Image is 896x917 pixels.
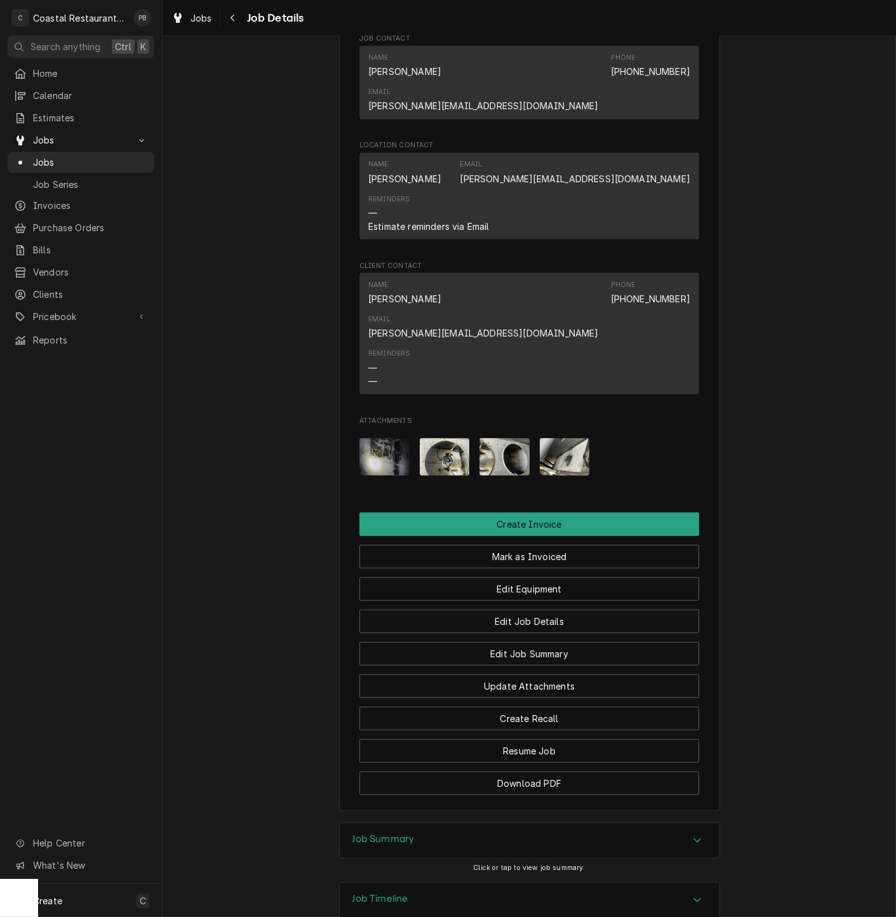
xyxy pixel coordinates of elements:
[368,194,489,233] div: Reminders
[359,610,699,633] button: Edit Job Details
[359,438,410,476] img: CkBuD3UkSjmZC9dkV1Yg
[611,66,690,77] a: [PHONE_NUMBER]
[611,293,690,304] a: [PHONE_NUMBER]
[368,292,441,305] div: [PERSON_NAME]
[368,349,410,359] div: Reminders
[8,130,154,151] a: Go to Jobs
[8,239,154,260] a: Bills
[359,512,699,536] button: Create Invoice
[359,46,699,119] div: Contact
[359,140,699,151] span: Location Contact
[359,545,699,568] button: Mark as Invoiced
[359,642,699,666] button: Edit Job Summary
[223,8,243,28] button: Navigate back
[359,46,699,125] div: Job Contact List
[460,159,482,170] div: Email
[368,65,441,78] div: [PERSON_NAME]
[359,739,699,763] button: Resume Job
[359,140,699,245] div: Location Contact
[368,100,599,111] a: [PERSON_NAME][EMAIL_ADDRESS][DOMAIN_NAME]
[352,893,408,905] h3: Job Timeline
[243,10,304,27] span: Job Details
[359,34,699,125] div: Job Contact
[359,674,699,698] button: Update Attachments
[359,512,699,536] div: Button Group Row
[8,284,154,305] a: Clients
[33,111,148,124] span: Estimates
[8,152,154,173] a: Jobs
[359,428,699,486] span: Attachments
[611,280,690,305] div: Phone
[359,273,699,400] div: Client Contact List
[368,314,391,325] div: Email
[359,261,699,400] div: Client Contact
[368,280,389,290] div: Name
[359,601,699,633] div: Button Group Row
[339,822,720,859] div: Job Summary
[8,833,154,853] a: Go to Help Center
[8,217,154,238] a: Purchase Orders
[368,206,377,220] div: —
[359,416,699,426] span: Attachments
[460,173,690,184] a: [PERSON_NAME][EMAIL_ADDRESS][DOMAIN_NAME]
[140,894,146,907] span: C
[473,864,585,872] span: Click or tap to view job summary.
[479,438,530,476] img: pHwkcTueSeaANHuoNHq0
[33,221,148,234] span: Purchase Orders
[33,895,62,906] span: Create
[359,577,699,601] button: Edit Equipment
[33,265,148,279] span: Vendors
[8,306,154,327] a: Go to Pricebook
[340,823,719,859] div: Accordion Header
[33,288,148,301] span: Clients
[368,220,489,233] div: Estimate reminders via Email
[359,763,699,795] div: Button Group Row
[368,53,441,78] div: Name
[33,11,126,25] div: Coastal Restaurant Repair
[8,85,154,106] a: Calendar
[8,63,154,84] a: Home
[33,836,147,850] span: Help Center
[8,262,154,283] a: Vendors
[359,261,699,271] span: Client Contact
[368,53,389,63] div: Name
[359,512,699,795] div: Button Group
[359,153,699,240] div: Contact
[540,438,590,476] img: X47Mj7T7mmzwqmXB3AaQ
[359,633,699,666] div: Button Group Row
[33,859,147,872] span: What's New
[359,568,699,601] div: Button Group Row
[33,333,148,347] span: Reports
[33,243,148,257] span: Bills
[359,707,699,730] button: Create Recall
[133,9,151,27] div: Phill Blush's Avatar
[8,107,154,128] a: Estimates
[368,87,391,97] div: Email
[359,730,699,763] div: Button Group Row
[368,280,441,305] div: Name
[611,53,636,63] div: Phone
[166,8,217,29] a: Jobs
[33,310,129,323] span: Pricebook
[11,9,29,27] div: C
[359,698,699,730] div: Button Group Row
[368,375,377,388] div: —
[368,349,410,387] div: Reminders
[368,314,599,340] div: Email
[191,11,212,25] span: Jobs
[359,666,699,698] div: Button Group Row
[359,273,699,394] div: Contact
[30,40,100,53] span: Search anything
[368,361,377,375] div: —
[115,40,131,53] span: Ctrl
[611,53,690,78] div: Phone
[8,174,154,195] a: Job Series
[133,9,151,27] div: PB
[140,40,146,53] span: K
[368,328,599,338] a: [PERSON_NAME][EMAIL_ADDRESS][DOMAIN_NAME]
[368,159,441,185] div: Name
[359,153,699,246] div: Location Contact List
[340,823,719,859] button: Accordion Details Expand Trigger
[368,87,599,112] div: Email
[359,536,699,568] div: Button Group Row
